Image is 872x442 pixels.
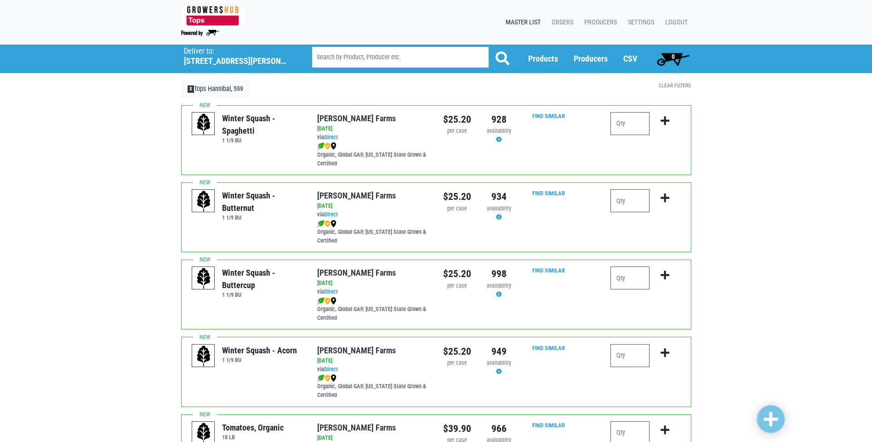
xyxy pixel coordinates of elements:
div: 966 [485,421,513,436]
img: map_marker-0e94453035b3232a4d21701695807de9.png [331,297,336,305]
a: Direct [324,366,338,373]
h6: 1 1/9 BU [222,291,303,298]
div: per case [443,282,471,290]
div: per case [443,359,471,368]
span: Tops Hannibal, 599 (409 Fulton St, Hannibal, NY 13074, USA) [184,45,296,66]
input: Qty [610,266,650,289]
a: Find Similar [532,345,565,351]
a: Master List [498,14,544,31]
span: 0 [672,53,675,60]
a: Find Similar [532,267,565,274]
a: 0 [653,50,694,68]
img: leaf-e5c59151409436ccce96b2ca1b28e03c.png [317,297,325,305]
div: Winter Squash - Buttercup [222,266,303,291]
input: Search by Product, Producer etc. [312,47,489,68]
a: [PERSON_NAME] Farms [317,113,396,123]
div: 949 [485,344,513,359]
div: Winter Squash - Acorn [222,344,297,357]
div: $25.20 [443,112,471,127]
a: XTops Hannibal, 599 [181,80,250,98]
input: Qty [610,112,650,135]
div: via [317,133,429,142]
img: safety-e55c860ca8c00a9c171001a62a92dabd.png [325,142,331,150]
span: availability [487,282,511,289]
div: Organic, Global GAP, [US_STATE] State Grown & Certified [317,374,429,400]
div: [DATE] [317,125,429,133]
input: Qty [610,344,650,367]
div: $25.20 [443,189,471,204]
a: Producers [577,14,621,31]
img: placeholder-variety-43d6402dacf2d531de610a020419775a.svg [192,113,215,136]
a: CSV [623,54,637,63]
a: [PERSON_NAME] Farms [317,191,396,200]
a: [PERSON_NAME] Farms [317,268,396,278]
span: X [188,85,194,93]
div: 998 [485,266,513,281]
h6: 1 1/9 BU [222,137,303,144]
span: availability [487,127,511,134]
img: placeholder-variety-43d6402dacf2d531de610a020419775a.svg [192,267,215,290]
div: $25.20 [443,266,471,281]
div: [DATE] [317,279,429,288]
a: Clear Filters [659,82,691,89]
div: Organic, Global GAP, [US_STATE] State Grown & Certified [317,296,429,323]
div: per case [443,127,471,136]
a: Find Similar [532,190,565,197]
img: map_marker-0e94453035b3232a4d21701695807de9.png [331,220,336,227]
input: Qty [610,189,650,212]
span: availability [487,205,511,212]
a: Logout [658,14,691,31]
a: Products [528,54,558,63]
div: Tomatoes, Organic [222,421,284,434]
div: via [317,210,429,219]
img: placeholder-variety-43d6402dacf2d531de610a020419775a.svg [192,345,215,368]
a: Find Similar [532,113,565,119]
img: map_marker-0e94453035b3232a4d21701695807de9.png [331,142,336,150]
div: 928 [485,112,513,127]
span: availability [487,359,511,366]
a: Orders [544,14,577,31]
a: Settings [621,14,658,31]
h6: 1 1/9 BU [222,214,303,221]
h6: 18 LB [222,434,284,441]
a: [PERSON_NAME] Farms [317,346,396,355]
div: Organic, Global GAP, [US_STATE] State Grown & Certified [317,142,429,168]
img: leaf-e5c59151409436ccce96b2ca1b28e03c.png [317,374,325,382]
div: via [317,288,429,296]
div: $25.20 [443,344,471,359]
img: placeholder-variety-43d6402dacf2d531de610a020419775a.svg [192,190,215,213]
div: via [317,365,429,374]
div: per case [443,204,471,213]
div: Winter Squash - Spaghetti [222,112,303,137]
img: safety-e55c860ca8c00a9c171001a62a92dabd.png [325,220,331,227]
h6: 1 1/9 BU [222,357,297,363]
a: [PERSON_NAME] Farms [317,423,396,432]
div: Organic, Global GAP, [US_STATE] State Grown & Certified [317,219,429,245]
img: 279edf242af8f9d49a69d9d2afa010fb.png [181,6,245,26]
div: [DATE] [317,202,429,210]
a: Direct [324,211,338,218]
img: leaf-e5c59151409436ccce96b2ca1b28e03c.png [317,220,325,227]
a: Direct [324,288,338,295]
div: Winter Squash - Butternut [222,189,303,214]
h5: [STREET_ADDRESS][PERSON_NAME] [184,56,289,66]
a: Direct [324,134,338,141]
p: Deliver to: [184,47,289,56]
a: Find Similar [532,422,565,429]
a: Producers [574,54,608,63]
img: map_marker-0e94453035b3232a4d21701695807de9.png [331,374,336,382]
div: [DATE] [317,357,429,365]
div: 934 [485,189,513,204]
div: $39.90 [443,421,471,436]
img: leaf-e5c59151409436ccce96b2ca1b28e03c.png [317,142,325,150]
img: Powered by Big Wheelbarrow [181,30,219,36]
img: safety-e55c860ca8c00a9c171001a62a92dabd.png [325,297,331,305]
img: safety-e55c860ca8c00a9c171001a62a92dabd.png [325,374,331,382]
